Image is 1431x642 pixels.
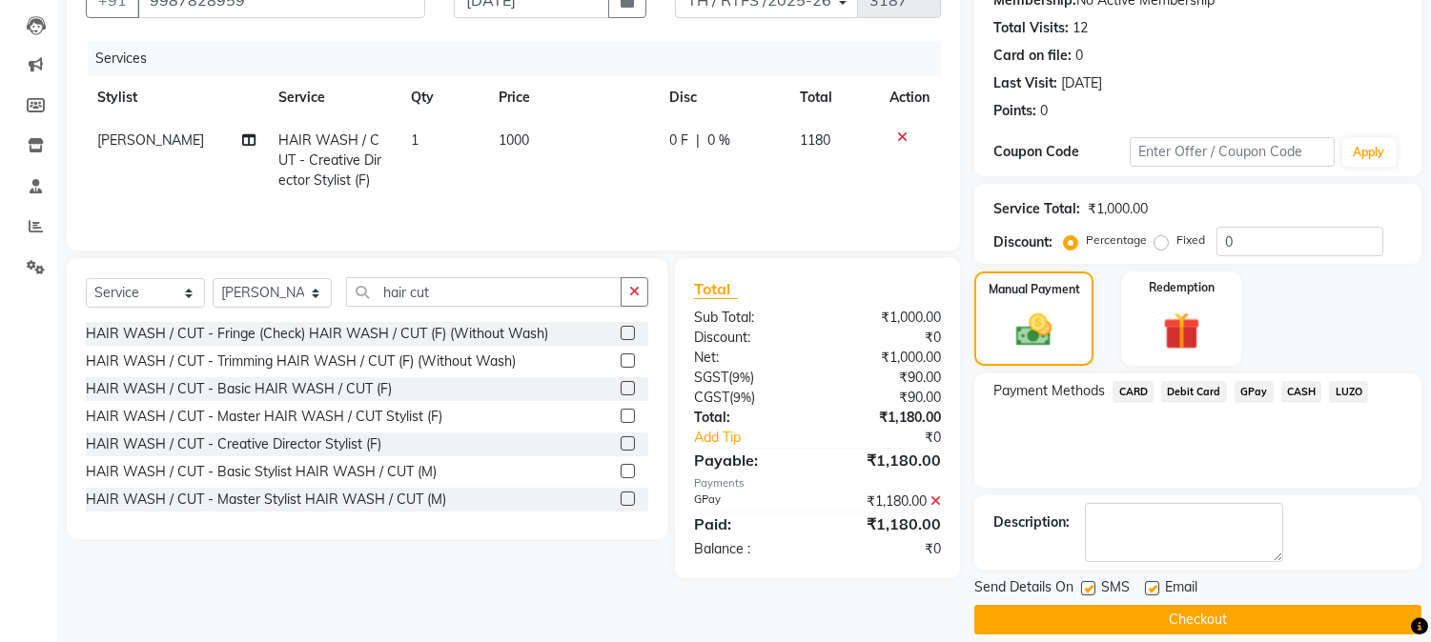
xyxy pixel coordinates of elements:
div: HAIR WASH / CUT - Fringe (Check) HAIR WASH / CUT (F) (Without Wash) [86,324,548,344]
span: CGST [694,389,729,406]
div: 0 [1075,46,1083,66]
span: CARD [1113,381,1154,403]
th: Service [268,76,400,119]
div: Net: [680,348,818,368]
div: Service Total: [993,199,1080,219]
div: [DATE] [1061,73,1102,93]
div: Total: [680,408,818,428]
div: Discount: [680,328,818,348]
span: Payment Methods [993,381,1105,401]
span: | [696,130,700,150]
div: HAIR WASH / CUT - Trimming HAIR WASH / CUT (F) (Without Wash) [86,351,516,371]
div: Discount: [993,232,1053,252]
th: Total [789,76,879,119]
span: Debit Card [1161,381,1227,403]
button: Apply [1342,138,1397,167]
div: ( ) [680,368,818,388]
span: 9% [733,390,751,405]
label: Percentage [1086,231,1147,249]
div: Payments [694,475,941,492]
span: 1000 [499,131,529,149]
span: [PERSON_NAME] [97,131,204,149]
div: ₹0 [841,428,956,448]
span: Total [694,279,738,299]
div: Coupon Code [993,142,1130,162]
div: 12 [1073,18,1088,38]
div: HAIR WASH / CUT - Creative Director Stylist (F) [86,434,381,454]
span: GPay [1235,381,1274,403]
label: Redemption [1149,279,1215,296]
th: Qty [399,76,487,119]
span: SMS [1101,577,1130,601]
label: Manual Payment [989,281,1080,298]
div: HAIR WASH / CUT - Master Stylist HAIR WASH / CUT (M) [86,490,446,510]
div: ₹1,000.00 [1088,199,1148,219]
div: ₹0 [818,539,956,559]
div: HAIR WASH / CUT - Basic HAIR WASH / CUT (F) [86,379,392,399]
div: Last Visit: [993,73,1057,93]
input: Search or Scan [346,277,622,307]
span: 0 % [707,130,730,150]
img: _cash.svg [1005,310,1062,351]
th: Disc [658,76,788,119]
div: ₹1,180.00 [818,512,956,535]
div: HAIR WASH / CUT - Basic Stylist HAIR WASH / CUT (M) [86,462,437,482]
div: GPay [680,492,818,512]
span: HAIR WASH / CUT - Creative Director Stylist (F) [279,131,382,189]
div: Paid: [680,512,818,535]
div: Balance : [680,539,818,559]
th: Action [878,76,941,119]
div: HAIR WASH / CUT - Master HAIR WASH / CUT Stylist (F) [86,407,442,427]
a: Add Tip [680,428,841,448]
span: 0 F [669,130,688,150]
div: ₹0 [818,328,956,348]
div: ₹1,180.00 [818,408,956,428]
span: 1180 [801,131,831,149]
label: Fixed [1176,231,1205,249]
div: Card on file: [993,46,1072,66]
span: SGST [694,369,728,386]
div: ₹1,000.00 [818,308,956,328]
div: 0 [1040,101,1048,121]
span: Send Details On [974,577,1073,601]
div: Total Visits: [993,18,1069,38]
span: 1 [411,131,419,149]
div: ₹90.00 [818,368,956,388]
div: Sub Total: [680,308,818,328]
div: Points: [993,101,1036,121]
div: Services [88,41,955,76]
span: 9% [732,370,750,385]
input: Enter Offer / Coupon Code [1130,137,1334,167]
th: Stylist [86,76,268,119]
img: _gift.svg [1152,308,1212,354]
span: Email [1165,577,1197,601]
span: CASH [1281,381,1322,403]
div: ₹90.00 [818,388,956,408]
div: ₹1,180.00 [818,449,956,471]
div: Description: [993,512,1070,532]
button: Checkout [974,605,1421,634]
th: Price [487,76,658,119]
div: ₹1,000.00 [818,348,956,368]
div: ( ) [680,388,818,408]
span: LUZO [1329,381,1368,403]
div: Payable: [680,449,818,471]
div: ₹1,180.00 [818,492,956,512]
